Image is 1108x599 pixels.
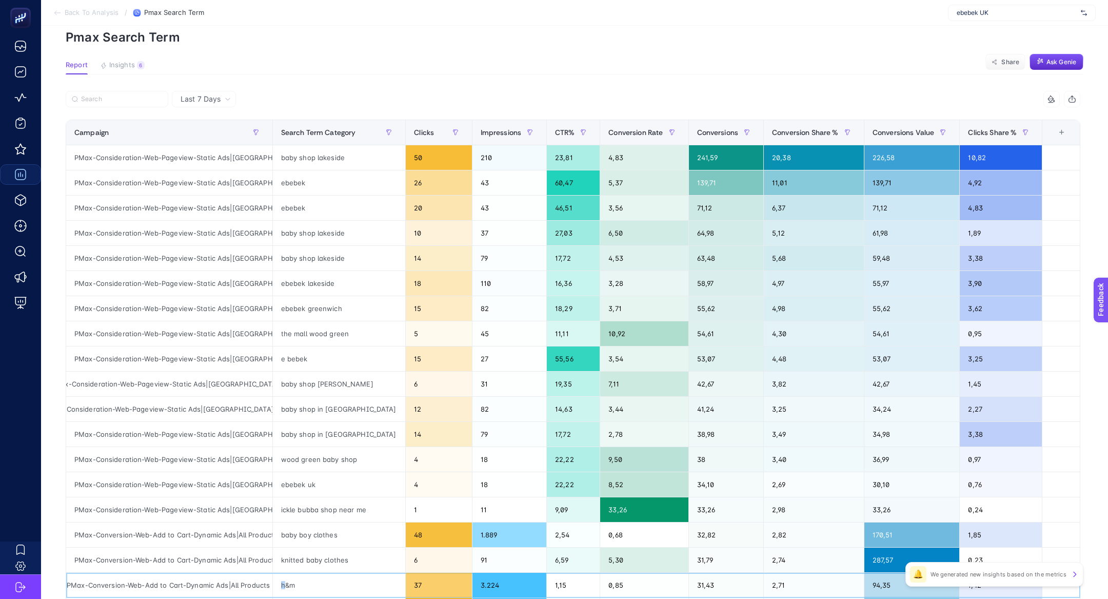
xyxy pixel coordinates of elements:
div: 33,26 [864,497,960,522]
div: 18 [472,447,547,472]
div: 3,25 [764,397,864,421]
div: 22,22 [547,472,600,497]
div: 30,10 [864,472,960,497]
div: ebebek [273,170,406,195]
div: 0,76 [960,472,1042,497]
div: 34,24 [864,397,960,421]
div: 94,35 [864,573,960,597]
div: 1,15 [547,573,600,597]
div: 3,71 [600,296,688,321]
div: 19,35 [547,372,600,396]
div: 8,52 [600,472,688,497]
span: Campaign [74,128,109,137]
div: ebebek lakeside [273,271,406,296]
div: 12 [406,397,471,421]
div: 22,22 [547,447,600,472]
div: 33,26 [600,497,688,522]
div: 34,98 [864,422,960,447]
div: 64,98 [689,221,764,245]
div: 0,24 [960,497,1042,522]
div: 3,44 [600,397,688,421]
div: 53,07 [864,346,960,371]
span: Back To Analysis [65,9,118,17]
span: Ask Genie [1046,58,1076,66]
div: 226,58 [864,145,960,170]
div: 4,97 [764,271,864,296]
button: Ask Genie [1030,54,1083,70]
div: baby shop in [GEOGRAPHIC_DATA] [273,397,406,421]
div: 79 [472,246,547,270]
div: 0,23 [960,548,1042,572]
div: 139,71 [864,170,960,195]
span: / [125,8,127,16]
div: 82 [472,397,547,421]
div: 38 [689,447,764,472]
div: 3,90 [960,271,1042,296]
div: 34,10 [689,472,764,497]
div: 210 [472,145,547,170]
div: PMax-Consideration-Web-Pageview-Static Ads|[GEOGRAPHIC_DATA] (Havas) [66,170,272,195]
span: CTR% [555,128,575,137]
div: 27,03 [547,221,600,245]
div: ebebek [273,196,406,220]
div: 71,12 [864,196,960,220]
div: 6,37 [764,196,864,220]
img: svg%3e [1081,8,1087,18]
div: 0,85 [600,573,688,597]
div: 37 [406,573,471,597]
div: 54,61 [689,321,764,346]
div: 1 [406,497,471,522]
div: 4,83 [960,196,1042,220]
div: 4 [406,472,471,497]
div: 17,72 [547,422,600,447]
span: Share [1001,58,1019,66]
div: 1,89 [960,221,1042,245]
div: 0,68 [600,523,688,547]
div: 43 [472,196,547,220]
span: Tell us what you think [47,61,138,72]
div: 2,27 [960,397,1042,421]
div: 3,38 [960,246,1042,270]
span: Feedback [6,3,39,11]
div: PMax-Consideration-Web-Pageview-Static Ads|[GEOGRAPHIC_DATA] (Havas) [66,145,272,170]
div: 10 [406,221,471,245]
div: 91 [472,548,547,572]
div: + [1052,128,1072,137]
div: 20,38 [764,145,864,170]
div: 82 [472,296,547,321]
div: 2,54 [547,523,600,547]
div: 6,59 [547,548,600,572]
div: 54,61 [864,321,960,346]
div: baby shop [PERSON_NAME] [273,372,406,396]
div: PMax-Consideration-Web-Pageview-Static Ads|[GEOGRAPHIC_DATA] ([GEOGRAPHIC_DATA]) [66,296,272,321]
div: 14 [406,246,471,270]
div: 9,50 [600,447,688,472]
div: 4,30 [764,321,864,346]
div: 55,62 [864,296,960,321]
div: 2,98 [764,497,864,522]
div: 6 [406,548,471,572]
div: 31,43 [689,573,764,597]
div: PMax-Consideration-Web-Pageview-Static Ads|[GEOGRAPHIC_DATA] (Havas) [66,472,272,497]
div: PMax-Consideration-Web-Pageview-Static Ads|[GEOGRAPHIC_DATA] (Havas) [66,271,272,296]
div: 4 [406,447,471,472]
div: 139,71 [689,170,764,195]
div: 31 [472,372,547,396]
span: Report [66,61,88,69]
div: 59,48 [864,246,960,270]
div: h&m [273,573,406,597]
div: 3,54 [600,346,688,371]
div: 60,47 [547,170,600,195]
div: PMax-Consideration-Web-Pageview-Static Ads|[GEOGRAPHIC_DATA] ([GEOGRAPHIC_DATA]) [66,497,272,522]
input: Search [81,95,162,103]
div: baby shop in [GEOGRAPHIC_DATA] [273,422,406,447]
span: Need help? [56,75,92,84]
div: 110 [472,271,547,296]
div: 15 [406,296,471,321]
div: 53,07 [689,346,764,371]
div: PMax-Conversion-Web-Add to Cart-Dynamic Ads|All Products [66,523,272,547]
div: 42,67 [689,372,764,396]
div: 58,97 [689,271,764,296]
div: 3,25 [960,346,1042,371]
p: Pmax Search Term [66,30,1083,45]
